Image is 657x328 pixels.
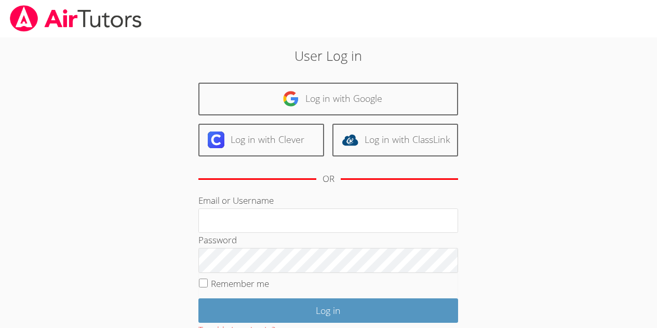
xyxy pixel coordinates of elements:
[342,132,358,148] img: classlink-logo-d6bb404cc1216ec64c9a2012d9dc4662098be43eaf13dc465df04b49fa7ab582.svg
[9,5,143,32] img: airtutors_banner-c4298cdbf04f3fff15de1276eac7730deb9818008684d7c2e4769d2f7ddbe033.png
[151,46,506,65] h2: User Log in
[208,132,224,148] img: clever-logo-6eab21bc6e7a338710f1a6ff85c0baf02591cd810cc4098c63d3a4b26e2feb20.svg
[323,172,334,187] div: OR
[198,298,458,323] input: Log in
[198,124,324,156] a: Log in with Clever
[283,90,299,107] img: google-logo-50288ca7cdecda66e5e0955fdab243c47b7ad437acaf1139b6f446037453330a.svg
[198,83,458,115] a: Log in with Google
[211,278,269,290] label: Remember me
[198,234,237,246] label: Password
[332,124,458,156] a: Log in with ClassLink
[198,194,274,206] label: Email or Username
